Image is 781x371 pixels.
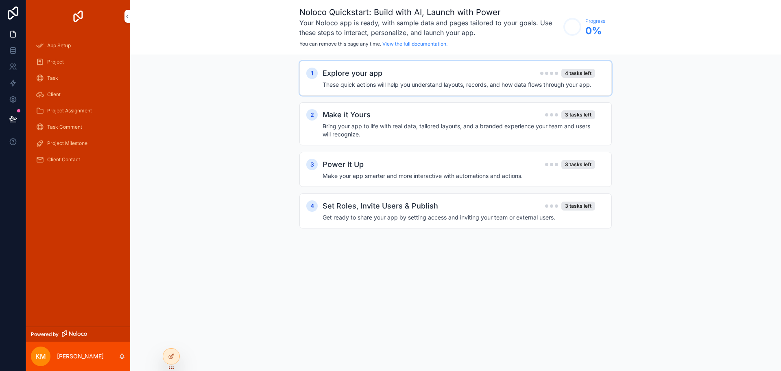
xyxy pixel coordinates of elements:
[299,7,559,18] h1: Noloco Quickstart: Build with AI, Launch with Power
[47,59,64,65] span: Project
[382,41,447,47] a: View the full documentation.
[57,352,104,360] p: [PERSON_NAME]
[35,351,46,361] span: KM
[31,331,59,338] span: Powered by
[31,71,125,86] a: Task
[585,18,605,24] span: Progress
[31,55,125,69] a: Project
[299,41,381,47] span: You can remove this page any time.
[31,136,125,151] a: Project Milestone
[31,103,125,118] a: Project Assignment
[47,91,61,98] span: Client
[31,152,125,167] a: Client Contact
[47,156,80,163] span: Client Contact
[47,108,92,114] span: Project Assignment
[47,124,82,130] span: Task Comment
[31,38,125,53] a: App Setup
[47,140,87,147] span: Project Milestone
[47,75,58,81] span: Task
[47,42,71,49] span: App Setup
[31,87,125,102] a: Client
[26,327,130,342] a: Powered by
[26,33,130,178] div: scrollable content
[31,120,125,134] a: Task Comment
[72,10,85,23] img: App logo
[585,24,605,37] span: 0 %
[299,18,559,37] h3: Your Noloco app is ready, with sample data and pages tailored to your goals. Use these steps to i...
